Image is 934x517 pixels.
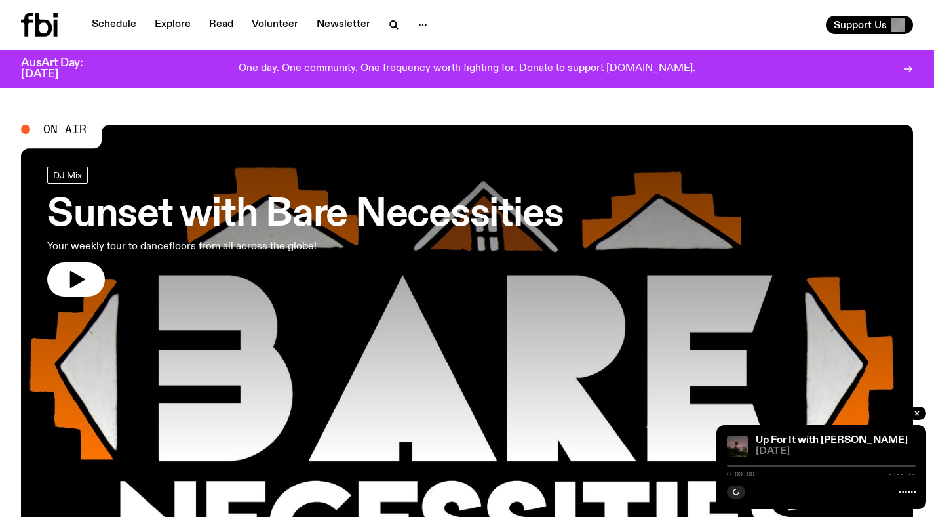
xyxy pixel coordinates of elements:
a: Newsletter [309,16,378,34]
span: 0:00:00 [727,471,754,478]
a: Up For It with [PERSON_NAME] [756,435,908,445]
a: Schedule [84,16,144,34]
h3: Sunset with Bare Necessities [47,197,563,234]
h3: AusArt Day: [DATE] [21,58,105,80]
p: Your weekly tour to dancefloors from all across the globe! [47,239,383,255]
a: Read [201,16,241,34]
a: DJ Mix [47,167,88,184]
button: Support Us [826,16,913,34]
p: One day. One community. One frequency worth fighting for. Donate to support [DOMAIN_NAME]. [239,63,695,75]
a: Volunteer [244,16,306,34]
span: On Air [43,123,87,135]
span: Support Us [834,19,887,31]
a: Sunset with Bare NecessitiesYour weekly tour to dancefloors from all across the globe! [47,167,563,297]
span: DJ Mix [53,170,82,180]
span: -:--:-- [888,471,916,478]
span: [DATE] [756,447,916,457]
a: Explore [147,16,199,34]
